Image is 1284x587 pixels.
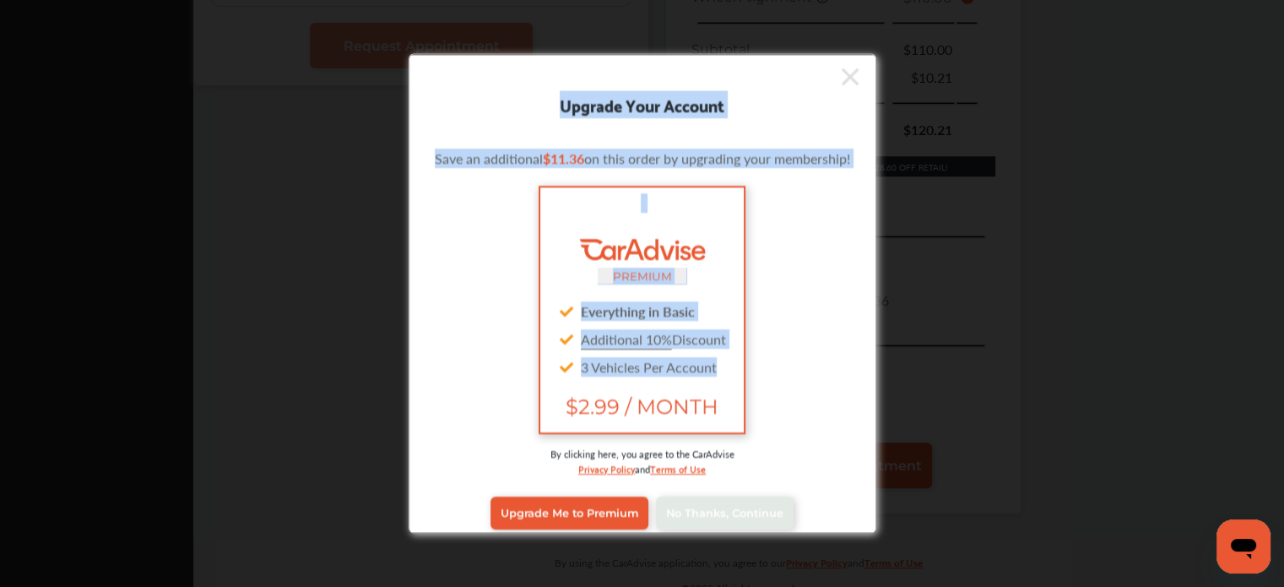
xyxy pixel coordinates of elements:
a: Upgrade Me to Premium [490,497,648,529]
a: No Thanks, Continue [656,497,794,529]
small: PREMIUM [613,269,672,282]
span: Discount [581,329,726,348]
p: Save an additional on this order by upgrading your membership! [435,148,850,167]
a: Terms of Use [650,459,706,476]
div: 3 Vehicles Per Account [554,352,729,380]
span: $2.99 / MONTH [554,394,729,418]
a: Privacy Policy [578,459,635,476]
div: By clicking here, you agree to the CarAdvise and [435,446,850,492]
div: Upgrade Your Account [409,90,875,117]
span: $11.36 [543,148,584,167]
strong: Everything in Basic [581,301,695,320]
span: No Thanks, Continue [666,507,783,519]
span: Upgrade Me to Premium [501,507,638,519]
iframe: Button to launch messaging window [1216,519,1270,573]
u: Additional 10% [581,329,672,348]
